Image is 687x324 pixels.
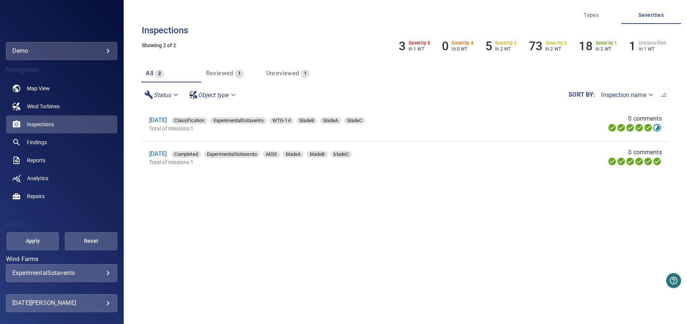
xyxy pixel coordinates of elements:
[171,117,207,124] span: Classification
[452,46,473,52] p: in 0 WT
[27,121,54,128] span: Inspections
[6,133,117,151] a: findings noActive
[569,92,595,98] label: Sort by :
[639,40,666,46] h6: Unclassified
[12,45,111,57] div: demo
[398,39,405,53] h6: 3
[141,88,183,102] div: Status
[485,39,517,53] li: Severity 3
[198,91,228,99] em: Object type
[566,10,617,20] span: Types
[653,123,662,132] svg: Classification 99%
[283,151,304,158] span: bladeA
[545,40,567,46] h6: Severity 2
[204,151,260,158] span: ExperimentalSotavento
[452,40,473,46] h6: Severity 4
[644,123,653,132] svg: Matching 100%
[495,40,517,46] h6: Severity 3
[12,269,111,276] div: ExperimentalSotavento
[644,157,653,166] svg: Matching 100%
[296,117,317,124] span: bladeB
[149,125,487,132] p: Total of missions 1
[398,39,430,53] li: Severity 5
[626,157,635,166] svg: Selecting 100%
[16,236,50,246] span: Apply
[331,151,352,158] span: bladeC
[528,39,567,53] li: Severity 2
[485,39,492,53] h6: 5
[149,150,167,157] a: [DATE]
[6,66,117,73] h4: Navigation
[269,117,293,124] span: WTG-14
[153,91,171,99] em: Status
[409,40,430,46] h6: Severity 5
[528,39,542,53] h6: 73
[155,69,164,78] span: 2
[6,42,117,60] div: demo
[596,40,617,46] h6: Severity 1
[186,88,240,102] div: Object type
[6,79,117,97] a: map noActive
[74,236,108,246] span: Reset
[235,69,244,78] span: 1
[608,123,617,132] svg: Uploading 100%
[409,46,430,52] p: in 1 WT
[639,46,666,52] p: in 1 WT
[596,46,617,52] p: in 2 WT
[263,151,280,158] span: AE03
[617,157,626,166] svg: Data Formatted 100%
[442,39,449,53] h6: 0
[635,123,644,132] svg: ML Processing 100%
[344,117,365,124] span: bladeC
[442,39,473,53] li: Severity 4
[6,187,117,205] a: repairs noActive
[608,157,617,166] svg: Uploading 100%
[629,39,666,53] li: Severity Unclassified
[46,19,77,26] img: demo-logo
[579,39,617,53] li: Severity 1
[27,139,47,146] span: Findings
[626,10,677,20] span: Severities
[617,123,626,132] svg: Data Formatted 100%
[320,117,341,124] span: bladeA
[653,157,662,166] svg: Classification 100%
[6,97,117,115] a: windturbines noActive
[658,88,669,102] button: Sort list from oldest to newest
[629,39,636,53] h6: 1
[141,43,669,48] h5: Showing 2 of 2
[27,193,45,200] span: Repairs
[6,256,117,262] label: Wind Farms
[266,70,299,77] span: Unreviewed
[146,70,153,77] span: All
[6,264,117,282] div: Wind Farms
[307,151,328,158] span: bladeB
[149,158,480,166] p: Total of missions 1
[206,70,233,77] span: Reviewed
[6,221,117,228] h4: Filters
[65,232,117,250] button: Reset
[628,148,662,157] span: 0 comments
[635,157,644,166] svg: ML Processing 100%
[27,157,45,164] span: Reports
[6,115,117,133] a: inspections active
[141,25,669,35] h3: Inspections
[6,151,117,169] a: reports noActive
[595,88,658,102] div: Inspection name
[301,69,309,78] span: 1
[6,169,117,187] a: analytics noActive
[210,117,266,124] span: ExperimentalSotavento
[7,232,59,250] button: Apply
[171,151,201,158] span: Completed
[27,175,48,182] span: Analytics
[545,46,567,52] p: in 2 WT
[626,123,635,132] svg: Selecting 100%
